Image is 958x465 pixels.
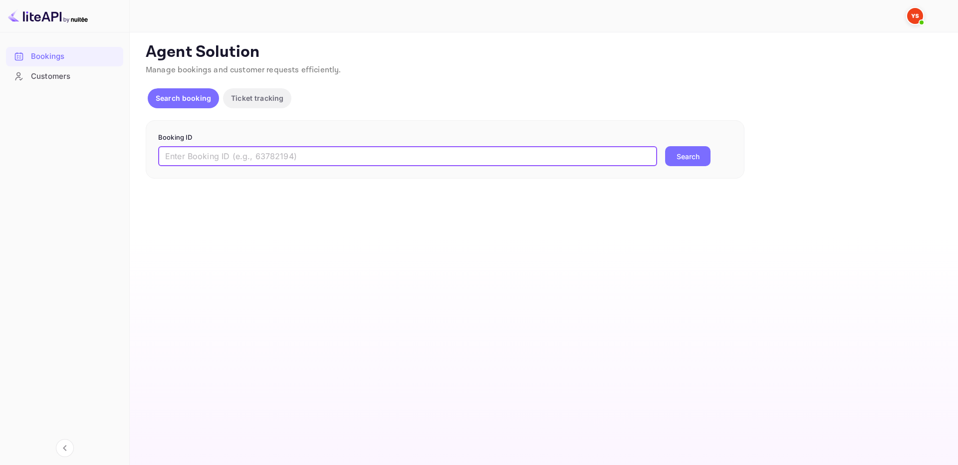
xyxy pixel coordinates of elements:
div: Bookings [31,51,118,62]
img: LiteAPI logo [8,8,88,24]
img: Yandex Support [907,8,923,24]
a: Customers [6,67,123,85]
button: Collapse navigation [56,439,74,457]
span: Manage bookings and customer requests efficiently. [146,65,341,75]
input: Enter Booking ID (e.g., 63782194) [158,146,657,166]
p: Agent Solution [146,42,940,62]
div: Bookings [6,47,123,66]
div: Customers [31,71,118,82]
button: Search [665,146,711,166]
div: Customers [6,67,123,86]
a: Bookings [6,47,123,65]
p: Booking ID [158,133,732,143]
p: Ticket tracking [231,93,283,103]
p: Search booking [156,93,211,103]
